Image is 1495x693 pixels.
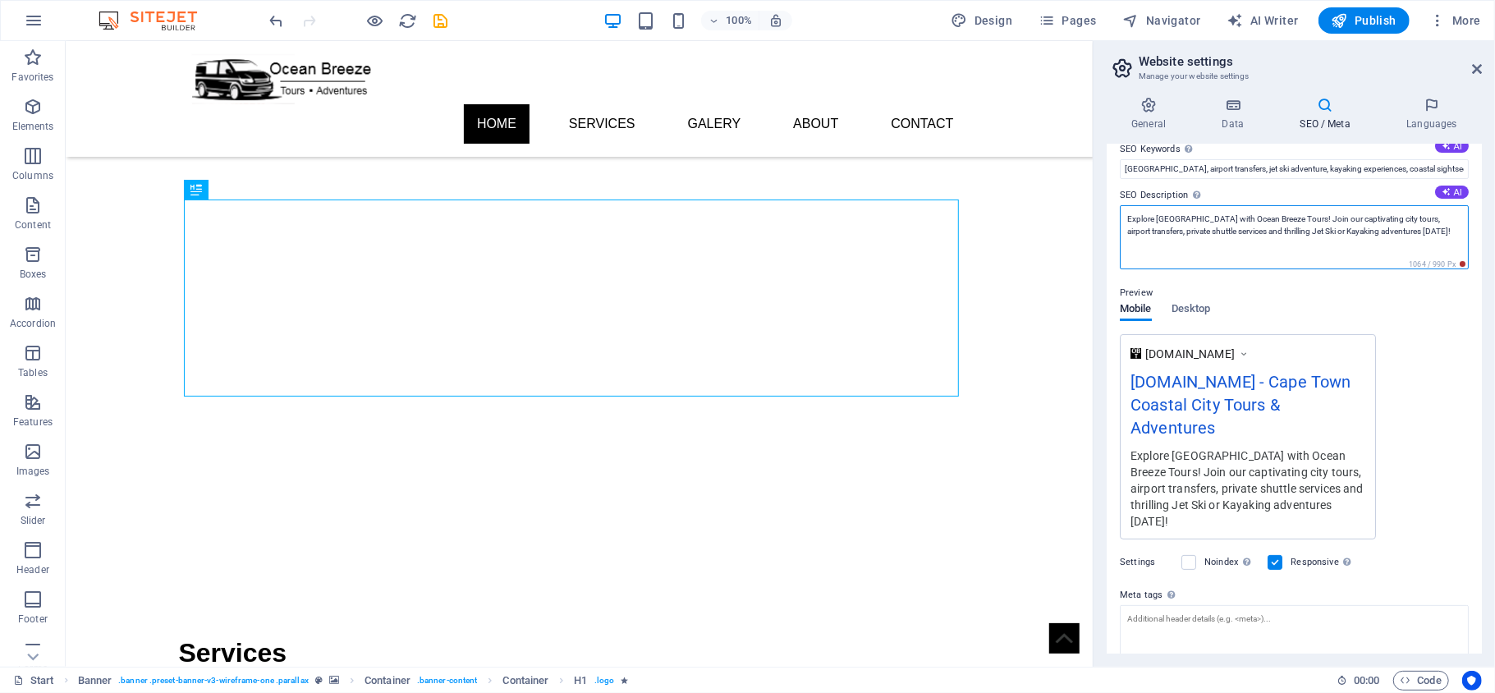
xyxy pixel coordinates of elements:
[1423,7,1488,34] button: More
[118,671,309,691] span: . banner .preset-banner-v3-wireframe-one .parallax
[1120,299,1152,322] span: Mobile
[621,676,628,685] i: Element contains an animation
[1462,671,1482,691] button: Usercentrics
[1221,7,1305,34] button: AI Writer
[94,11,218,30] img: Editor Logo
[13,671,54,691] a: Click to cancel selection. Double-click to open Pages
[18,366,48,379] p: Tables
[1130,447,1365,530] div: Explore [GEOGRAPHIC_DATA] with Ocean Breeze Tours! Join our captivating city tours, airport trans...
[1393,671,1449,691] button: Code
[575,671,588,691] span: Click to select. Double-click to edit
[13,415,53,429] p: Features
[18,613,48,626] p: Footer
[1332,12,1396,29] span: Publish
[1382,97,1482,131] h4: Languages
[1429,12,1481,29] span: More
[365,11,385,30] button: Click here to leave preview mode and continue editing
[945,7,1020,34] div: Design (Ctrl+Alt+Y)
[1435,140,1469,153] button: SEO Keywords
[1401,671,1442,691] span: Code
[1120,553,1173,572] label: Settings
[1107,97,1197,131] h4: General
[15,218,51,232] p: Content
[1032,7,1103,34] button: Pages
[1406,259,1469,270] span: 1064 / 990 Px
[1354,671,1379,691] span: 00 00
[315,676,323,685] i: This element is a customizable preset
[12,169,53,182] p: Columns
[78,671,112,691] span: Click to select. Double-click to edit
[1275,97,1382,131] h4: SEO / Meta
[1120,186,1469,205] label: SEO Description
[503,671,549,691] span: Click to select. Double-click to edit
[365,671,410,691] span: Click to select. Double-click to edit
[1120,283,1153,303] p: Preview
[20,268,47,281] p: Boxes
[952,12,1013,29] span: Design
[417,671,477,691] span: . banner-content
[1130,369,1365,447] div: [DOMAIN_NAME] - Cape Town Coastal City Tours & Adventures
[1197,97,1275,131] h4: Data
[726,11,752,30] h6: 100%
[21,514,46,527] p: Slider
[432,11,451,30] i: Save (Ctrl+S)
[1039,12,1096,29] span: Pages
[701,11,759,30] button: 100%
[399,11,418,30] i: Reload page
[431,11,451,30] button: save
[1130,348,1141,359] img: favi1-BHZVqKYzjPKQpBhI0Bw5fA-p9vhVOl-RaY02vQrReTKmg.png
[11,71,53,84] p: Favorites
[1117,7,1208,34] button: Navigator
[1145,346,1235,362] span: [DOMAIN_NAME]
[1172,299,1211,322] span: Desktop
[16,563,49,576] p: Header
[1365,674,1368,686] span: :
[1204,553,1258,572] label: Noindex
[1120,585,1469,605] label: Meta tags
[10,317,56,330] p: Accordion
[945,7,1020,34] button: Design
[78,671,629,691] nav: breadcrumb
[1139,69,1449,84] h3: Manage your website settings
[768,13,783,28] i: On resize automatically adjust zoom level to fit chosen device.
[1337,671,1380,691] h6: Session time
[1318,7,1410,34] button: Publish
[1120,140,1469,159] label: SEO Keywords
[16,465,50,478] p: Images
[1435,186,1469,199] button: SEO Description
[12,120,54,133] p: Elements
[268,11,287,30] i: Undo: Change description (Ctrl+Z)
[1123,12,1201,29] span: Navigator
[1291,553,1355,572] label: Responsive
[1227,12,1299,29] span: AI Writer
[1120,303,1210,334] div: Preview
[1139,54,1482,69] h2: Website settings
[594,671,614,691] span: . logo
[267,11,287,30] button: undo
[329,676,339,685] i: This element contains a background
[398,11,418,30] button: reload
